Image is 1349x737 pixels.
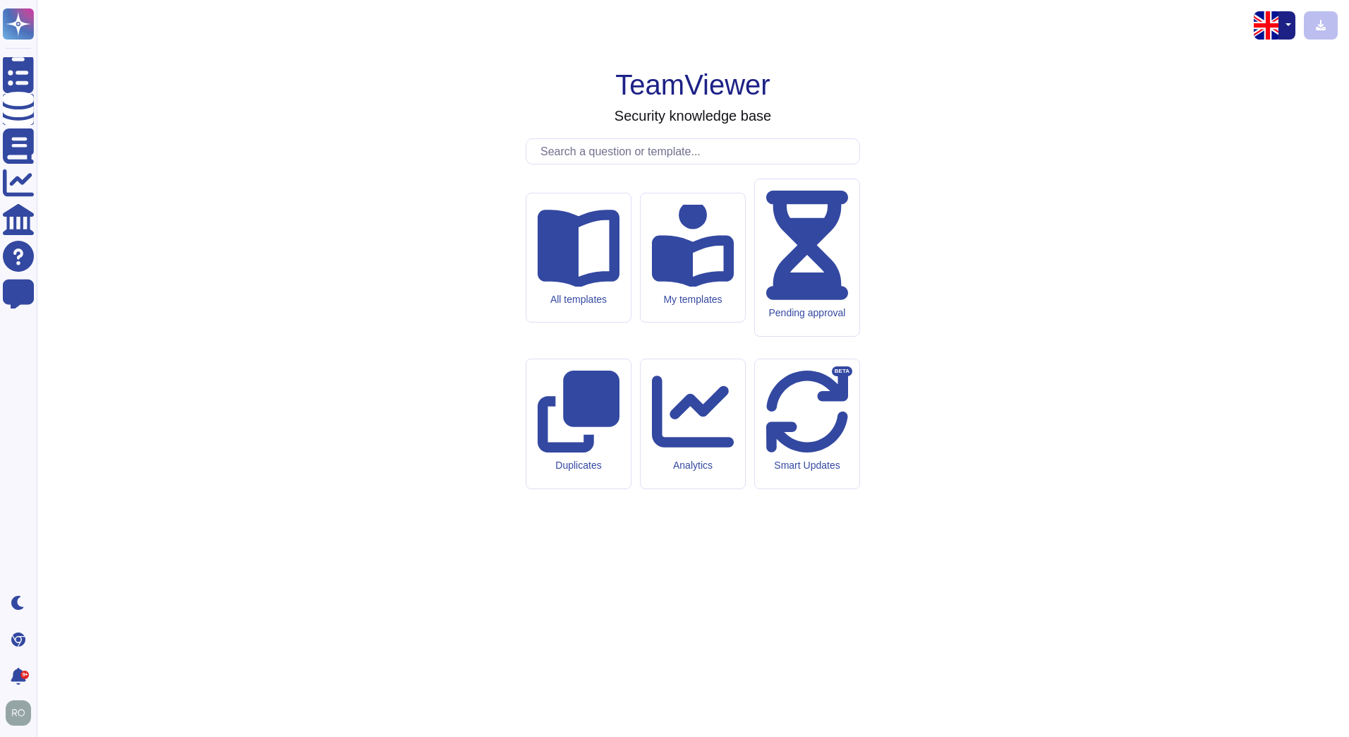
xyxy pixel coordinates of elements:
[652,460,734,472] div: Analytics
[20,671,29,679] div: 9+
[766,460,848,472] div: Smart Updates
[766,307,848,319] div: Pending approval
[615,68,770,102] h1: TeamViewer
[832,366,852,376] div: BETA
[538,460,619,472] div: Duplicates
[6,700,31,726] img: user
[652,294,734,306] div: My templates
[1254,11,1282,40] img: en
[3,697,41,729] button: user
[615,107,771,124] h3: Security knowledge base
[538,294,619,306] div: All templates
[533,139,859,164] input: Search a question or template...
